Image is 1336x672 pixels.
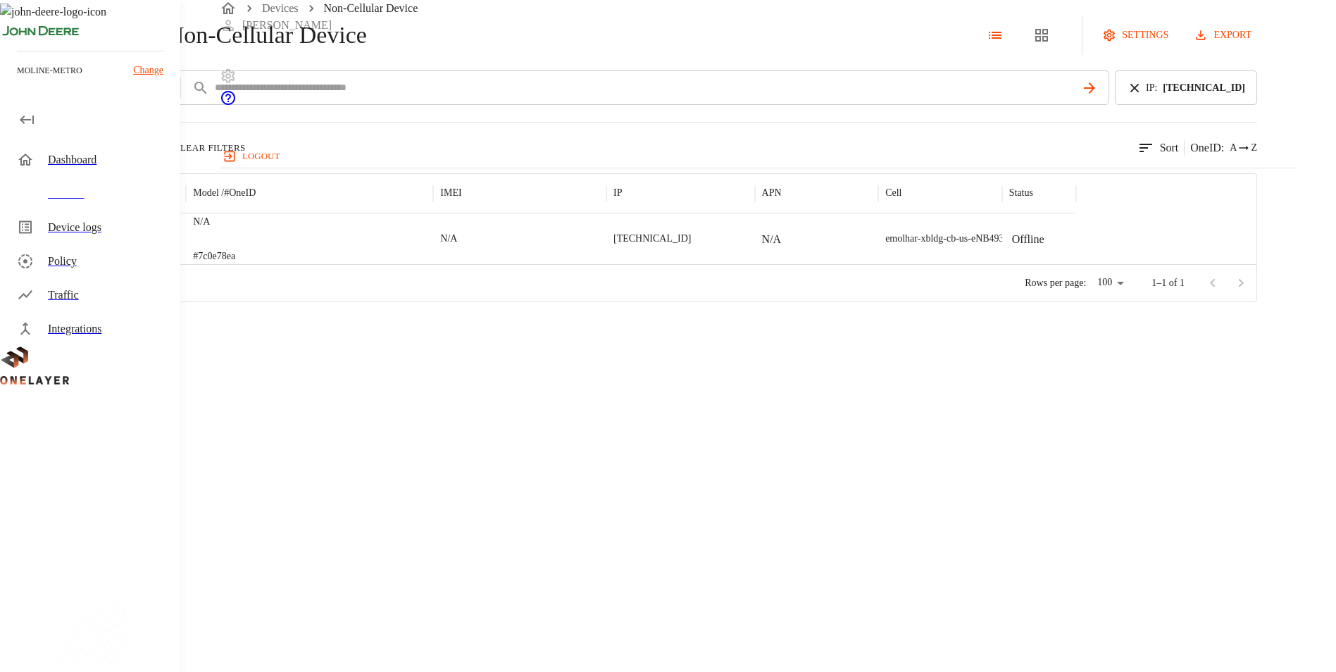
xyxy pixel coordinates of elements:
[613,186,622,200] p: IP
[193,215,235,229] p: N/A
[1012,231,1044,248] p: Offline
[1092,273,1129,293] div: 100
[242,17,332,34] p: [PERSON_NAME]
[1009,186,1033,200] p: Status
[193,249,235,263] p: #7c0e78ea
[762,231,782,248] p: N/A
[1151,276,1185,290] p: 1–1 of 1
[440,186,461,200] p: IMEI
[1025,276,1086,290] p: Rows per page:
[262,2,299,14] a: Devices
[762,186,782,200] p: APN
[220,97,237,108] span: Support Portal
[220,145,1297,168] a: logout
[885,232,1147,246] div: emolhar-xbldg-cb-us-eNB493831 #DH240725609::NOKIA::ASIB
[224,187,256,198] span: # OneID
[885,233,1018,244] span: emolhar-xbldg-cb-us-eNB493831
[220,145,285,168] button: logout
[193,186,256,200] p: Model /
[885,186,901,200] p: Cell
[440,232,457,246] p: N/A
[220,97,237,108] a: onelayer-support
[613,232,691,246] p: [TECHNICAL_ID]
